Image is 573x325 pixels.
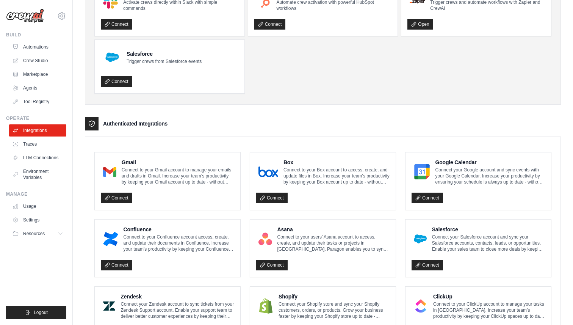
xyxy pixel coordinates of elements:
[6,32,66,38] div: Build
[6,191,66,197] div: Manage
[6,306,66,319] button: Logout
[432,226,545,233] h4: Salesforce
[122,167,234,185] p: Connect to your Gmail account to manage your emails and drafts in Gmail. Increase your team’s pro...
[432,234,545,252] p: Connect your Salesforce account and sync your Salesforce accounts, contacts, leads, or opportunit...
[256,193,288,203] a: Connect
[412,260,443,270] a: Connect
[283,167,390,185] p: Connect to your Box account to access, create, and update files in Box. Increase your team’s prod...
[433,293,545,300] h4: ClickUp
[121,301,234,319] p: Connect your Zendesk account to sync tickets from your Zendesk Support account. Enable your suppo...
[9,96,66,108] a: Tool Registry
[34,309,48,316] span: Logout
[9,82,66,94] a: Agents
[9,214,66,226] a: Settings
[6,115,66,121] div: Operate
[103,120,168,127] h3: Authenticated Integrations
[127,50,202,58] h4: Salesforce
[412,193,443,203] a: Connect
[9,138,66,150] a: Traces
[258,164,278,179] img: Box Logo
[124,234,234,252] p: Connect to your Confluence account access, create, and update their documents in Confluence. Incr...
[101,76,132,87] a: Connect
[121,293,234,300] h4: Zendesk
[277,226,390,233] h4: Asana
[101,19,132,30] a: Connect
[9,68,66,80] a: Marketplace
[435,167,545,185] p: Connect your Google account and sync events with your Google Calendar. Increase your productivity...
[103,164,116,179] img: Gmail Logo
[256,260,288,270] a: Connect
[9,200,66,212] a: Usage
[9,152,66,164] a: LLM Connections
[103,48,121,66] img: Salesforce Logo
[101,193,132,203] a: Connect
[122,159,234,166] h4: Gmail
[407,19,433,30] a: Open
[279,301,390,319] p: Connect your Shopify store and sync your Shopify customers, orders, or products. Grow your busine...
[9,124,66,137] a: Integrations
[6,9,44,23] img: Logo
[23,231,45,237] span: Resources
[103,231,118,246] img: Confluence Logo
[277,234,390,252] p: Connect to your users’ Asana account to access, create, and update their tasks or projects in [GE...
[9,55,66,67] a: Crew Studio
[9,41,66,53] a: Automations
[124,226,234,233] h4: Confluence
[254,19,286,30] a: Connect
[435,159,545,166] h4: Google Calendar
[258,298,273,314] img: Shopify Logo
[258,231,272,246] img: Asana Logo
[101,260,132,270] a: Connect
[414,298,428,314] img: ClickUp Logo
[433,301,545,319] p: Connect to your ClickUp account to manage your tasks in [GEOGRAPHIC_DATA]. Increase your team’s p...
[414,231,427,246] img: Salesforce Logo
[9,165,66,184] a: Environment Variables
[103,298,115,314] img: Zendesk Logo
[279,293,390,300] h4: Shopify
[414,164,430,179] img: Google Calendar Logo
[283,159,390,166] h4: Box
[127,58,202,64] p: Trigger crews from Salesforce events
[9,228,66,240] button: Resources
